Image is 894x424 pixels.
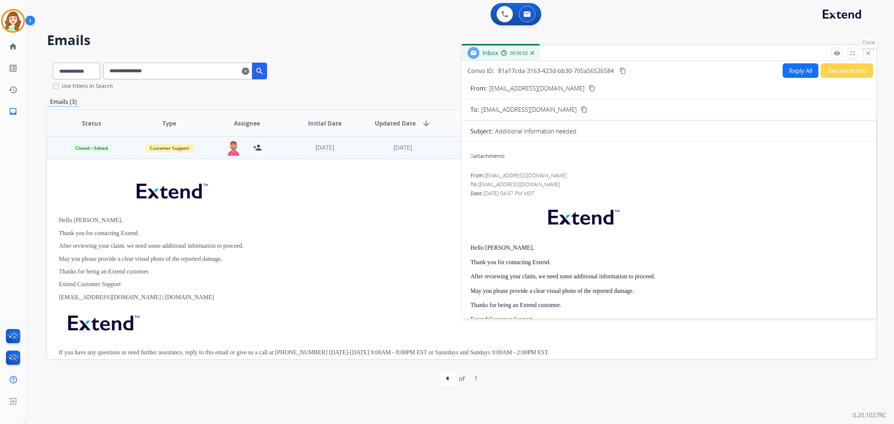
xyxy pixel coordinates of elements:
[316,143,334,152] span: [DATE]
[510,50,528,56] span: 00:00:02
[375,119,416,128] span: Updated Date
[589,85,595,92] mat-icon: content_copy
[59,256,709,262] p: May you please provide a clear visual photo of the reported damage.
[9,85,18,94] mat-icon: history
[860,37,877,48] p: Close
[470,152,505,160] div: attachments
[467,66,494,75] p: Convo ID:
[59,217,709,224] p: Hello [PERSON_NAME],
[468,371,484,386] div: 1
[82,119,101,128] span: Status
[9,64,18,73] mat-icon: list_alt
[470,316,867,323] p: Extend Customer Support
[783,63,818,78] button: Reply All
[255,67,264,76] mat-icon: search
[145,144,194,152] span: Customer Support
[834,50,840,57] mat-icon: remove_red_eye
[470,152,473,159] span: 0
[459,374,465,383] div: of
[470,259,867,266] p: Thank you for contacting Extend.
[484,190,535,197] span: [DATE] 04:07 PM MDT
[59,230,709,237] p: Thank you for contacting Extend.
[59,349,709,356] p: If you have any questions or need further assistance, reply to this email or give us a call at [P...
[853,411,887,420] p: 0.20.1027RC
[59,281,709,288] p: Extend Customer Support
[470,105,479,114] p: To:
[59,294,709,301] p: [EMAIL_ADDRESS][DOMAIN_NAME] | [DOMAIN_NAME]
[47,97,80,107] p: Emails (3)
[3,10,23,31] img: avatar
[470,84,487,93] p: From:
[470,190,867,197] div: Date:
[539,201,627,230] img: extend.png
[470,244,867,251] p: Hello [PERSON_NAME],
[9,107,18,116] mat-icon: inbox
[470,302,867,308] p: Thanks for being an Extend customer.
[619,67,626,74] mat-icon: content_copy
[470,172,867,179] div: From:
[865,50,872,57] mat-icon: close
[59,307,147,336] img: extend.png
[495,127,577,136] p: Additional Information needed
[470,127,493,136] p: Subject:
[470,288,867,294] p: May you please provide a clear visual photo of the reported damage.
[226,140,241,156] img: agent-avatar
[242,67,249,76] mat-icon: clear
[47,33,876,48] h2: Emails
[422,119,431,128] mat-icon: arrow_downward
[393,143,412,152] span: [DATE]
[127,175,215,204] img: extend.png
[489,84,584,93] p: [EMAIL_ADDRESS][DOMAIN_NAME]
[9,42,18,51] mat-icon: home
[849,50,856,57] mat-icon: fullscreen
[482,49,498,57] span: Inbox
[308,119,342,128] span: Initial Date
[821,63,873,78] button: Secure Notes
[498,67,614,75] span: 81a17cda-3163-423d-bb30-705a56526584
[62,82,113,90] label: Use Filters In Search
[59,268,709,275] p: Thanks for being an Extend customer.
[485,172,567,179] span: [EMAIL_ADDRESS][DOMAIN_NAME]
[162,119,176,128] span: Type
[253,143,262,152] mat-icon: person_add
[478,181,560,188] span: [EMAIL_ADDRESS][DOMAIN_NAME]
[59,243,709,249] p: After reviewing your claim, we need some additional information to proceed.
[581,106,587,113] mat-icon: content_copy
[470,273,867,280] p: After reviewing your claim, we need some additional information to proceed.
[481,105,577,114] span: [EMAIL_ADDRESS][DOMAIN_NAME]
[234,119,260,128] span: Assignee
[71,144,112,152] span: Closed – Solved
[863,48,874,59] button: Close
[470,181,867,188] div: To:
